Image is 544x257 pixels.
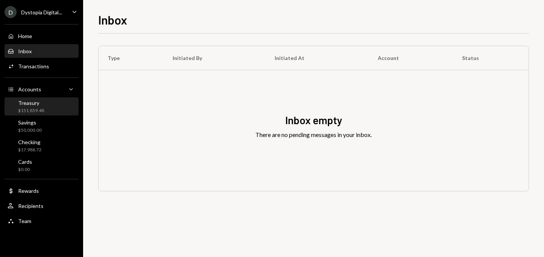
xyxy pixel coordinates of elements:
[98,12,127,27] h1: Inbox
[18,48,32,54] div: Inbox
[164,46,266,70] th: Initiated By
[5,156,79,174] a: Cards$0.00
[18,100,44,106] div: Treasury
[5,44,79,58] a: Inbox
[18,33,32,39] div: Home
[285,113,342,128] div: Inbox empty
[18,218,31,224] div: Team
[369,46,453,70] th: Account
[18,108,44,114] div: $151,859.48
[5,199,79,212] a: Recipients
[18,203,43,209] div: Recipients
[18,166,32,173] div: $0.00
[18,119,42,126] div: Savings
[18,139,42,145] div: Checking
[18,159,32,165] div: Cards
[255,130,372,139] div: There are no pending messages in your inbox.
[18,188,39,194] div: Rewards
[18,147,42,153] div: $17,988.72
[5,97,79,115] a: Treasury$151,859.48
[5,59,79,73] a: Transactions
[453,46,529,70] th: Status
[5,184,79,197] a: Rewards
[5,82,79,96] a: Accounts
[5,6,17,18] div: D
[21,9,62,15] div: Dystopia Digital...
[5,137,79,155] a: Checking$17,988.72
[18,127,42,134] div: $50,000.00
[99,46,164,70] th: Type
[18,63,49,69] div: Transactions
[5,117,79,135] a: Savings$50,000.00
[5,29,79,43] a: Home
[5,214,79,228] a: Team
[266,46,369,70] th: Initiated At
[18,86,41,92] div: Accounts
